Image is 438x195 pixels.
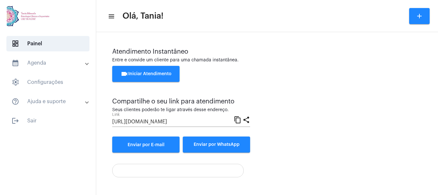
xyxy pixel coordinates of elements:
span: Olá, Tania! [122,11,164,21]
a: Enviar por E-mail [112,137,180,153]
mat-panel-title: Agenda [12,59,86,67]
span: Configurações [6,75,89,90]
mat-panel-title: Ajuda e suporte [12,98,86,105]
span: Enviar por WhatsApp [194,142,240,147]
img: 82f91219-cc54-a9e9-c892-318f5ec67ab1.jpg [5,3,53,29]
div: Entre e convide um cliente para uma chamada instantânea. [112,58,422,63]
mat-icon: sidenav icon [12,98,19,105]
mat-icon: add [416,12,423,20]
span: Sair [6,113,89,129]
span: Iniciar Atendimento [121,72,172,76]
div: Seus clientes poderão te ligar através desse endereço. [112,108,250,112]
mat-expansion-panel-header: sidenav iconAjuda e suporte [4,94,96,109]
mat-icon: share [242,116,250,123]
mat-expansion-panel-header: sidenav iconAgenda [4,55,96,71]
div: Compartilhe o seu link para atendimento [112,98,250,105]
span: sidenav icon [12,40,19,48]
div: Atendimento Instantâneo [112,48,422,55]
mat-icon: content_copy [234,116,241,123]
mat-icon: sidenav icon [12,117,19,125]
mat-icon: sidenav icon [12,59,19,67]
mat-icon: sidenav icon [108,13,114,20]
button: Iniciar Atendimento [112,66,180,82]
span: sidenav icon [12,78,19,86]
button: Enviar por WhatsApp [183,137,250,153]
span: Enviar por E-mail [128,143,164,147]
mat-icon: videocam [121,70,128,78]
span: Painel [6,36,89,51]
